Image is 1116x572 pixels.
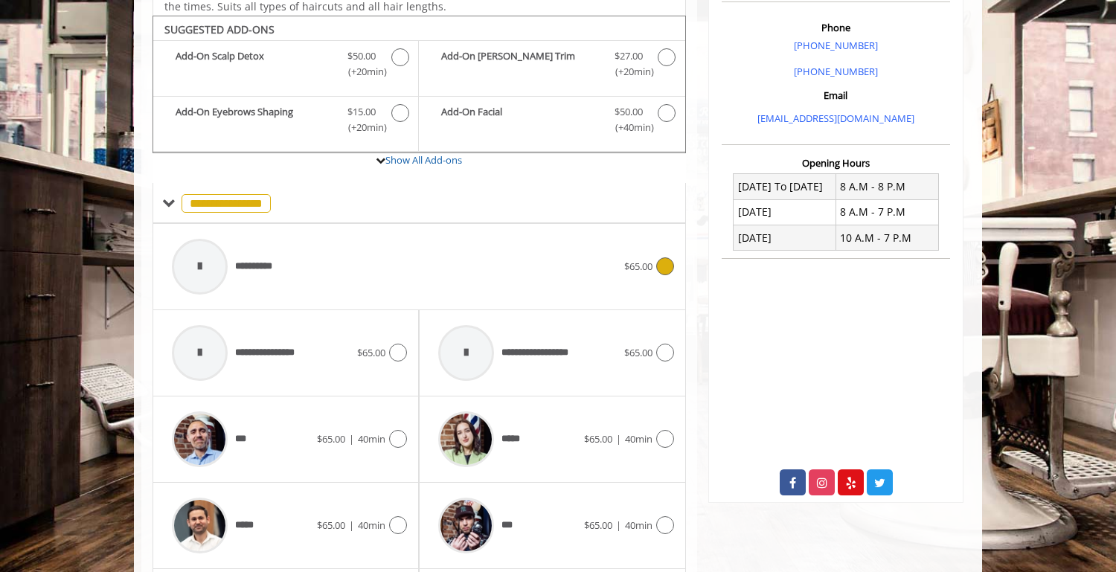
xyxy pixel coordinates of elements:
span: | [349,518,354,532]
span: (+20min ) [340,64,384,80]
a: [PHONE_NUMBER] [794,65,878,78]
label: Add-On Facial [426,104,677,139]
span: 40min [358,518,385,532]
td: 8 A.M - 7 P.M [836,199,938,225]
label: Add-On Beard Trim [426,48,677,83]
span: $65.00 [624,346,652,359]
span: 40min [358,432,385,446]
a: [EMAIL_ADDRESS][DOMAIN_NAME] [757,112,914,125]
b: SUGGESTED ADD-ONS [164,22,275,36]
b: Add-On [PERSON_NAME] Trim [441,48,599,80]
span: $65.00 [584,432,612,446]
span: $65.00 [624,260,652,273]
span: $65.00 [357,346,385,359]
span: | [349,432,354,446]
span: $65.00 [584,518,612,532]
label: Add-On Eyebrows Shaping [161,104,411,139]
span: $65.00 [317,432,345,446]
span: $65.00 [317,518,345,532]
span: | [616,518,621,532]
td: [DATE] To [DATE] [734,174,836,199]
h3: Phone [725,22,946,33]
span: | [616,432,621,446]
b: Add-On Scalp Detox [176,48,333,80]
span: $50.00 [347,48,376,64]
span: (+20min ) [340,120,384,135]
div: The Made Man Master Haircut Add-onS [153,16,686,154]
a: [PHONE_NUMBER] [794,39,878,52]
td: [DATE] [734,225,836,251]
span: $15.00 [347,104,376,120]
span: (+40min ) [606,120,650,135]
td: 8 A.M - 8 P.M [836,174,938,199]
td: [DATE] [734,199,836,225]
b: Add-On Eyebrows Shaping [176,104,333,135]
span: 40min [625,518,652,532]
a: Show All Add-ons [385,153,462,167]
h3: Opening Hours [722,158,950,168]
span: (+20min ) [606,64,650,80]
h3: Email [725,90,946,100]
span: $27.00 [615,48,643,64]
b: Add-On Facial [441,104,599,135]
td: 10 A.M - 7 P.M [836,225,938,251]
label: Add-On Scalp Detox [161,48,411,83]
span: $50.00 [615,104,643,120]
span: 40min [625,432,652,446]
